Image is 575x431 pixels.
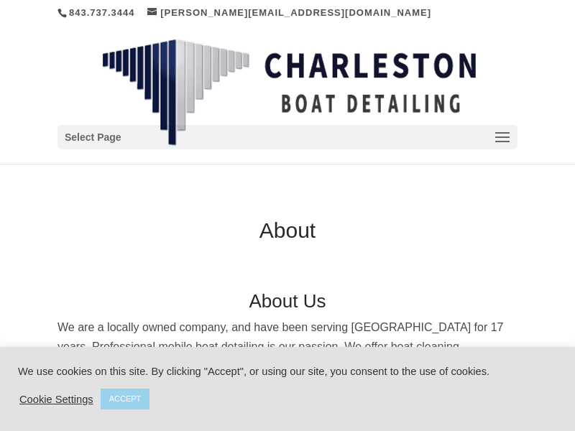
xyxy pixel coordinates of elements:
img: Charleston Boat Detailing [102,39,476,147]
a: [PERSON_NAME][EMAIL_ADDRESS][DOMAIN_NAME] [147,7,431,18]
div: We use cookies on this site. By clicking "Accept", or using our site, you consent to the use of c... [18,365,557,378]
p: We are a locally owned company, and have been serving [GEOGRAPHIC_DATA] for 17 years. Professiona... [57,318,517,415]
a: Cookie Settings [19,393,93,406]
a: ACCEPT [101,389,150,409]
h2: About Us [57,292,517,318]
span: Select Page [65,129,121,146]
h1: About [57,220,517,249]
a: 843.737.3444 [69,7,135,18]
